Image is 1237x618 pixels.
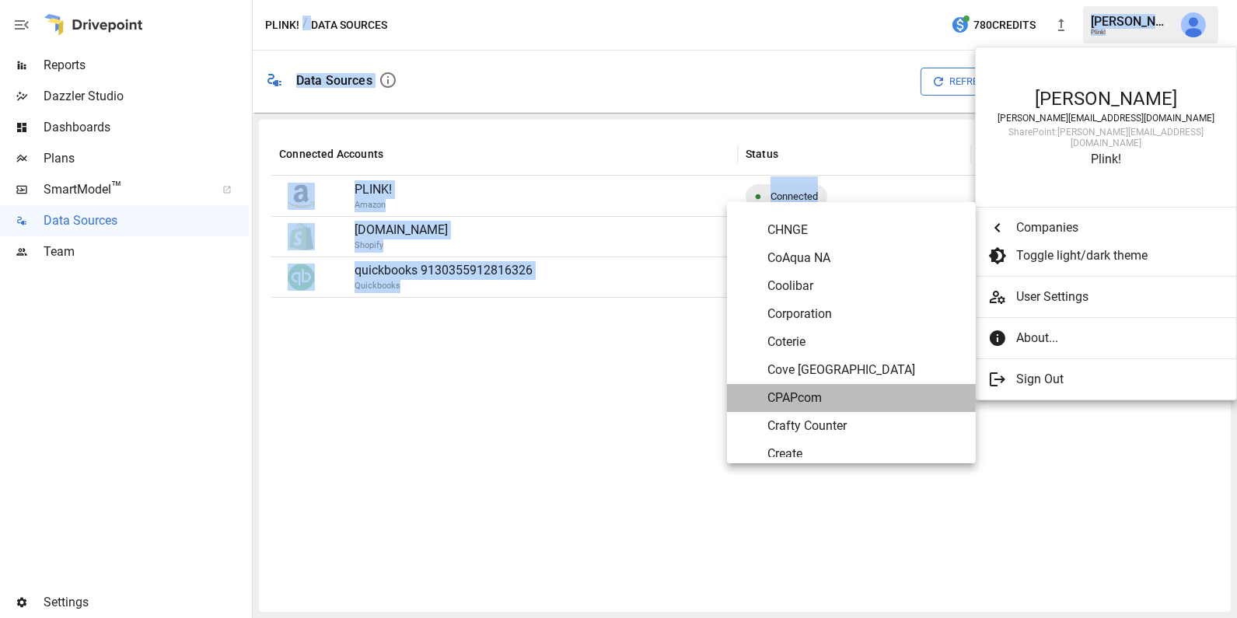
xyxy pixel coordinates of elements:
[767,249,963,267] span: CoAqua NA
[991,113,1221,124] div: [PERSON_NAME][EMAIL_ADDRESS][DOMAIN_NAME]
[1016,288,1224,306] span: User Settings
[1016,218,1212,237] span: Companies
[767,333,963,351] span: Coterie
[991,88,1221,110] div: [PERSON_NAME]
[767,305,963,323] span: Corporation
[991,127,1221,148] div: SharePoint: [PERSON_NAME][EMAIL_ADDRESS][DOMAIN_NAME]
[767,389,963,407] span: CPAPcom
[1016,370,1212,389] span: Sign Out
[1016,246,1212,265] span: Toggle light/dark theme
[767,445,963,463] span: Create
[1016,329,1212,347] span: About...
[991,152,1221,166] div: Plink!
[767,277,963,295] span: Coolibar
[767,221,963,239] span: CHNGE
[767,417,963,435] span: Crafty Counter
[767,361,963,379] span: Cove [GEOGRAPHIC_DATA]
